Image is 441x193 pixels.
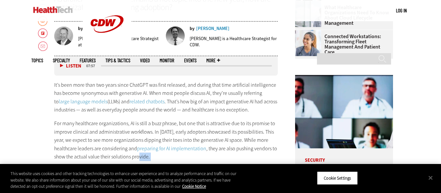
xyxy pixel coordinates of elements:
a: Events [184,58,197,63]
div: This website uses cookies and other tracking technologies to enhance user experience and to analy... [10,171,243,190]
span: Specialty [53,58,70,63]
a: large language models [59,98,107,105]
a: related chatbots [130,98,165,105]
span: More [206,58,220,63]
p: Security [295,148,393,163]
a: MonITor [160,58,174,63]
a: preparing for AI implementation [137,145,206,152]
img: Home [33,7,73,13]
button: Close [423,171,438,185]
span: Topics [31,58,43,63]
a: CDW [83,43,132,50]
a: Tips & Tactics [105,58,130,63]
p: It’s been more than two years since ChatGPT was first released, and during that time artificial i... [54,81,278,114]
a: More information about your privacy [182,184,206,189]
button: Cookie Settings [317,171,358,185]
div: User menu [396,7,407,14]
a: Log in [396,7,407,13]
p: For many healthcare organizations, AI is still a buzz phrase, but one that is attractive due to i... [54,119,278,161]
a: Features [80,58,96,63]
img: remote call with care team [295,75,393,148]
a: Video [140,58,150,63]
